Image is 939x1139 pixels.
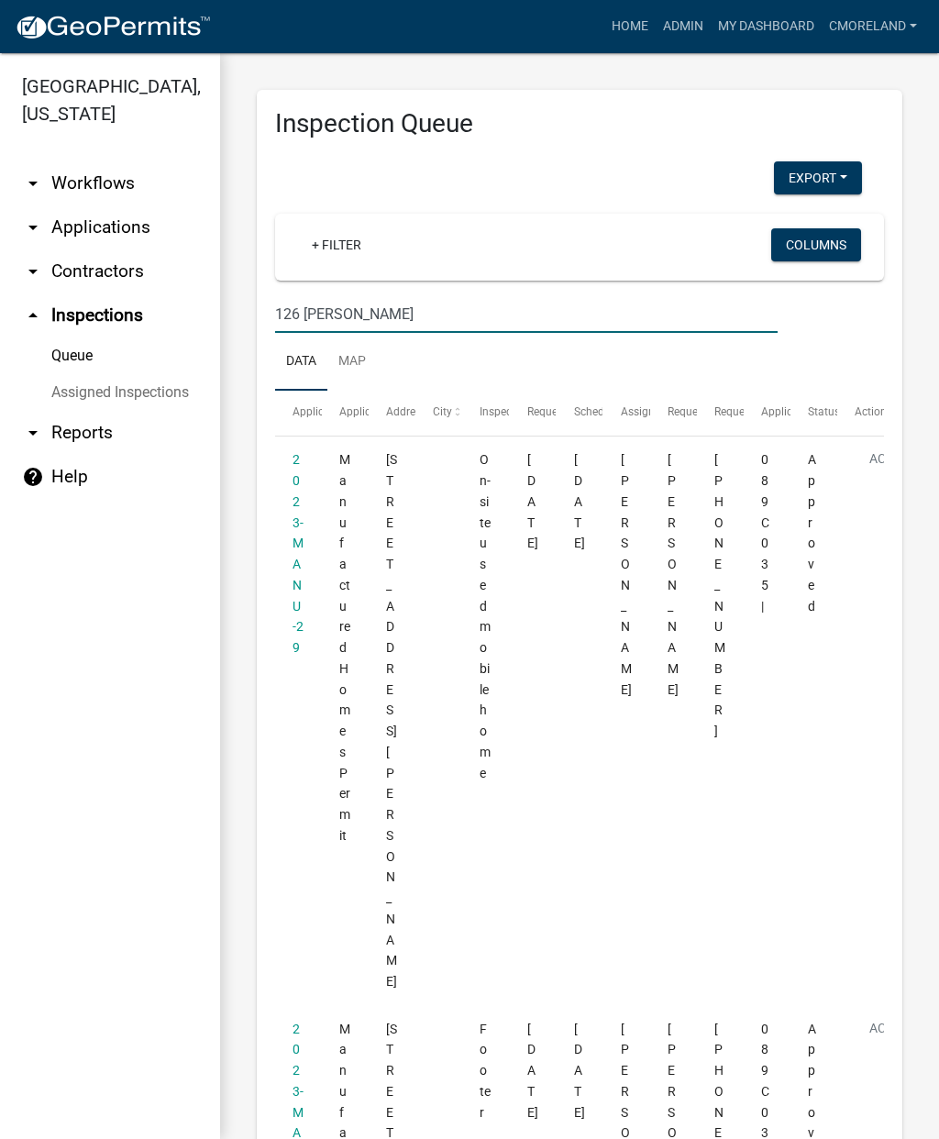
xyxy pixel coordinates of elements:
span: Actions [855,405,892,418]
span: Approved [808,452,816,613]
div: [DATE] [574,449,586,554]
span: Requested Date [527,405,604,418]
datatable-header-cell: Application Type [322,391,369,435]
datatable-header-cell: Address [369,391,415,435]
span: Status [808,405,840,418]
input: Search for inspections [275,295,778,333]
span: Application Description [761,405,877,418]
a: 2023-MANU-29 [293,452,304,655]
button: Export [774,161,862,194]
span: Requestor Phone [714,405,799,418]
span: 08/03/2023 [527,1022,538,1120]
span: On-site used mobile home [480,452,491,780]
i: arrow_drop_down [22,172,44,194]
a: cmoreland [822,9,924,44]
a: Home [604,9,656,44]
datatable-header-cell: Status [790,391,837,435]
a: My Dashboard [711,9,822,44]
datatable-header-cell: City [415,391,462,435]
span: Assigned Inspector [621,405,715,418]
i: arrow_drop_down [22,216,44,238]
a: + Filter [297,228,376,261]
span: 089C035 | [761,452,769,613]
span: Scheduled Time [574,405,653,418]
datatable-header-cell: Inspection Type [462,391,509,435]
h3: Inspection Queue [275,108,884,139]
a: Map [327,333,377,392]
i: arrow_drop_down [22,260,44,282]
button: Columns [771,228,861,261]
span: Application Type [339,405,423,418]
button: Action [855,449,930,495]
span: Manufactured Homes Permit [339,452,350,843]
span: Casey Mason [621,452,632,696]
datatable-header-cell: Actions [837,391,884,435]
span: City [433,405,452,418]
span: Address [386,405,426,418]
span: Inspection Type [480,405,558,418]
span: Footer [480,1022,491,1120]
i: help [22,466,44,488]
datatable-header-cell: Scheduled Time [556,391,602,435]
span: Application [293,405,349,418]
span: 706-919-9777 [714,452,725,738]
datatable-header-cell: Assigned Inspector [602,391,649,435]
datatable-header-cell: Application Description [744,391,790,435]
span: 05/03/2023 [527,452,538,550]
a: Admin [656,9,711,44]
span: Requestor Name [668,405,750,418]
datatable-header-cell: Requested Date [509,391,556,435]
span: David [668,452,679,696]
span: 126 CLOPTON DR [386,452,397,989]
a: Data [275,333,327,392]
datatable-header-cell: Requestor Phone [697,391,744,435]
i: arrow_drop_down [22,422,44,444]
div: [DATE] [574,1019,586,1123]
button: Action [855,1019,930,1065]
datatable-header-cell: Application [275,391,322,435]
datatable-header-cell: Requestor Name [650,391,697,435]
i: arrow_drop_up [22,304,44,326]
